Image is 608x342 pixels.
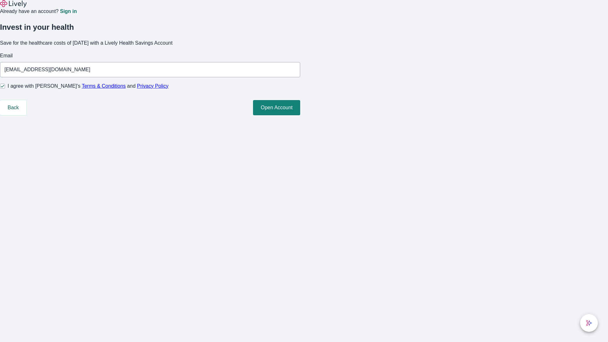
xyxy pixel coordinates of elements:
button: Open Account [253,100,300,115]
a: Privacy Policy [137,83,169,89]
button: chat [580,314,598,332]
a: Terms & Conditions [82,83,126,89]
a: Sign in [60,9,77,14]
span: I agree with [PERSON_NAME]’s and [8,82,168,90]
svg: Lively AI Assistant [586,320,592,326]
